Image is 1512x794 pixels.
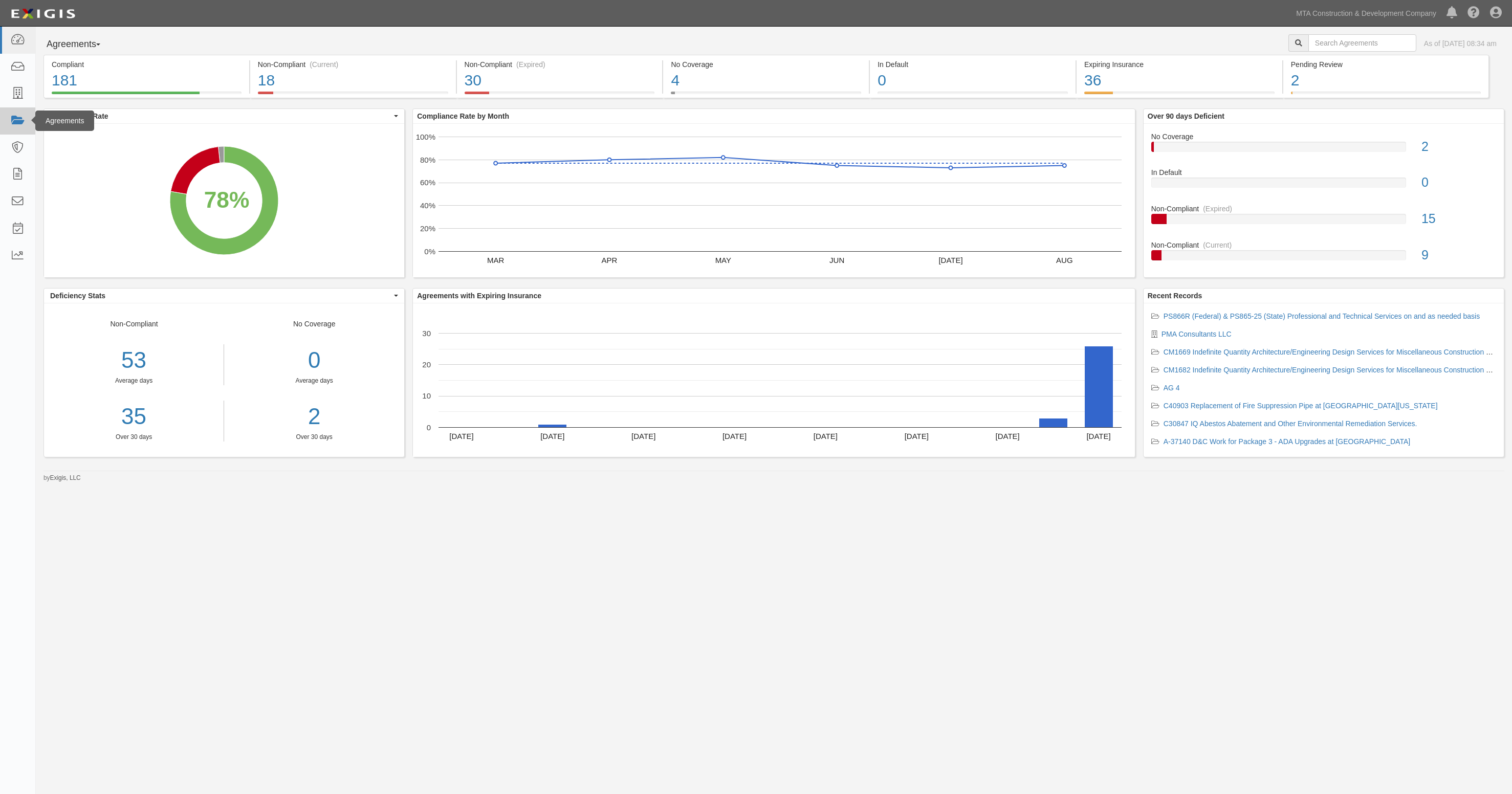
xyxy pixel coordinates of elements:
text: [DATE] [450,431,474,440]
input: Search Agreements [1308,34,1416,52]
div: (Expired) [516,59,545,70]
a: Exigis, LLC [50,474,81,481]
text: 20 [423,360,431,369]
div: Compliant [52,59,242,70]
svg: A chart. [413,124,1134,277]
i: Help Center - Complianz [1467,7,1480,19]
a: In Default0 [1151,167,1496,204]
b: Agreements with Expiring Insurance [417,292,541,300]
button: Deficiency Stats [44,289,404,303]
div: In Default [878,59,1068,70]
text: 10 [423,391,431,400]
a: Non-Compliant(Current)9 [1151,240,1496,269]
svg: A chart. [44,124,404,277]
text: 30 [423,328,431,337]
text: 100% [416,132,435,141]
div: 181 [52,70,242,92]
div: Agreements [35,111,94,131]
div: 9 [1414,246,1504,264]
div: Average days [232,377,397,385]
svg: A chart. [413,303,1134,457]
div: No Coverage [224,319,404,442]
text: 40% [420,201,435,210]
text: [DATE] [540,431,564,440]
div: Pending Review [1291,59,1481,70]
div: 0 [1414,173,1504,192]
a: Non-Compliant(Expired)30 [457,92,663,100]
div: Over 30 days [44,433,224,442]
div: 30 [465,70,655,92]
text: [DATE] [996,431,1020,440]
a: No Coverage4 [663,92,869,100]
div: No Coverage [1144,131,1504,142]
button: Compliance Rate [44,109,404,123]
text: [DATE] [939,255,963,264]
span: Compliance Rate [50,111,391,121]
div: 18 [258,70,448,92]
text: MAY [715,255,731,264]
a: MTA Construction & Development Company [1291,3,1441,24]
a: 35 [44,401,224,433]
div: 53 [44,344,224,377]
text: [DATE] [1087,431,1111,440]
a: A-37140 D&C Work for Package 3 - ADA Upgrades at [GEOGRAPHIC_DATA] [1164,437,1410,446]
div: Non-Compliant (Current) [258,59,448,70]
div: Over 30 days [232,433,397,442]
div: 15 [1414,210,1504,228]
div: In Default [1144,167,1504,178]
text: [DATE] [631,431,655,440]
div: Average days [44,377,224,385]
div: (Current) [1203,240,1232,250]
a: AG 4 [1164,384,1180,392]
div: 78% [204,184,250,216]
text: [DATE] [905,431,929,440]
div: Non-Compliant [1144,240,1504,250]
div: 2 [1414,138,1504,156]
div: 0 [232,344,397,377]
text: 20% [420,224,435,233]
text: 60% [420,178,435,187]
small: by [43,474,81,482]
div: 36 [1084,70,1275,92]
text: AUG [1056,255,1073,264]
text: 0 [427,423,431,431]
div: No Coverage [671,59,861,70]
div: Expiring Insurance [1084,59,1275,70]
a: In Default0 [870,92,1076,100]
div: 4 [671,70,861,92]
text: [DATE] [722,431,747,440]
div: Non-Compliant (Expired) [465,59,655,70]
a: Non-Compliant(Expired)15 [1151,204,1496,240]
div: (Expired) [1203,204,1232,214]
a: PMA Consultants LLC [1162,330,1232,338]
text: 80% [420,155,435,164]
div: 0 [878,70,1068,92]
text: APR [602,255,618,264]
a: 2 [232,401,397,433]
div: 2 [1291,70,1481,92]
img: logo-5460c22ac91f19d4615b14bd174203de0afe785f0fc80cf4dbbc73dc1793850b.png [8,5,78,23]
a: Compliant181 [43,92,249,100]
text: 0% [425,247,436,255]
div: (Current) [310,59,338,70]
a: Pending Review2 [1283,92,1489,100]
a: Expiring Insurance36 [1077,92,1282,100]
a: No Coverage2 [1151,131,1496,168]
div: Non-Compliant [44,319,224,442]
button: Agreements [43,34,120,55]
text: JUN [829,255,844,264]
b: Compliance Rate by Month [417,112,509,120]
a: Non-Compliant(Current)18 [250,92,456,100]
div: As of [DATE] 08:34 am [1424,38,1497,49]
text: MAR [487,255,505,264]
a: C40903 Replacement of Fire Suppression Pipe at [GEOGRAPHIC_DATA][US_STATE] [1164,402,1438,410]
div: Non-Compliant [1144,204,1504,214]
b: Recent Records [1148,292,1202,300]
a: C30847 IQ Abestos Abatement and Other Environmental Remediation Services. [1164,420,1417,428]
b: Over 90 days Deficient [1148,112,1224,120]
